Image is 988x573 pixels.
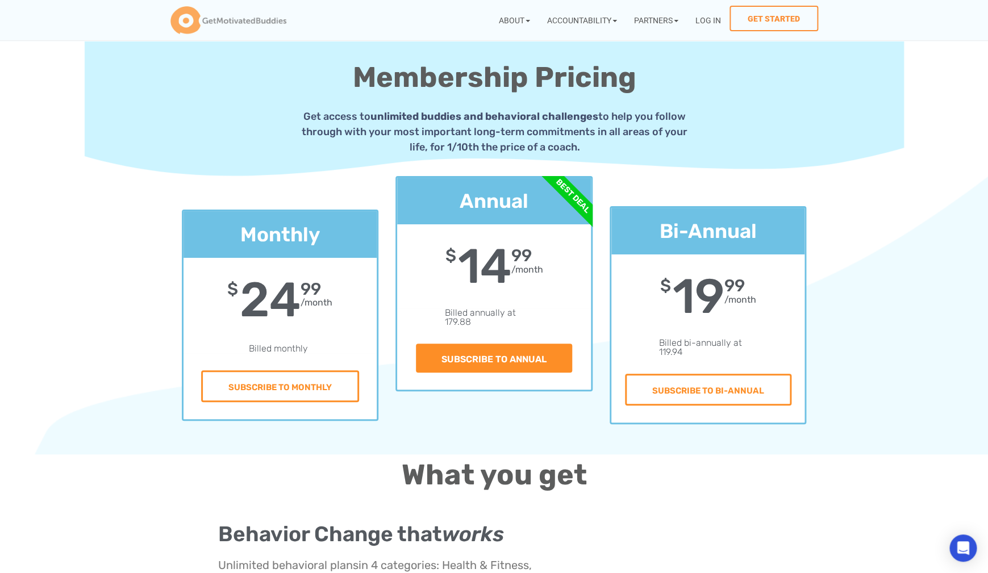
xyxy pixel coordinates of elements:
span: Billed monthly [249,343,308,354]
a: About [490,6,539,35]
span: 14 [457,247,511,286]
a: Log In [687,6,729,35]
i: works [442,521,504,546]
h3: Bi-Annual [611,219,805,243]
h2: What you get [182,454,807,495]
span: 24 [240,281,301,319]
span: 19 [673,277,724,316]
h2: Behavior Change that [218,524,548,545]
span: $ [227,281,238,298]
span: /month [301,297,332,308]
div: Open Intercom Messenger [949,534,977,562]
span: /month [724,294,756,305]
span: $ [445,247,456,264]
a: Get Started [729,6,818,31]
a: Accountability [539,6,626,35]
div: best deal [507,130,639,262]
b: unlimited buddies and behavioral challenges [370,110,598,123]
h3: Annual [397,189,591,213]
span: Billed annually at 179.88 [445,307,516,327]
span: 99 [301,281,321,298]
span: 99 [724,277,745,294]
a: Subscribe to Monthly [201,370,359,402]
h3: Monthly [184,223,377,246]
span: /month [511,264,543,275]
p: Get access to to help you follow through with your most important long-term commitments in all ar... [297,109,693,155]
span: Billed bi-annually at 119.94 [658,337,741,357]
a: Subscribe to Bi-Annual [625,374,791,405]
img: GetMotivatedBuddies [170,6,286,35]
a: Partners [626,6,687,35]
span: $ [660,277,671,294]
h1: Membership Pricing [297,57,693,98]
a: Subscribe to Annual [416,344,572,373]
